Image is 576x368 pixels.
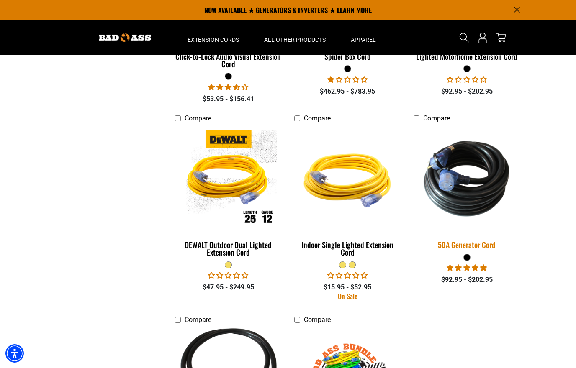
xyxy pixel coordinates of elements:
span: Extension Cords [188,36,239,43]
span: Compare [423,114,450,122]
span: Compare [304,114,331,122]
span: 1.00 stars [327,76,368,84]
summary: Search [458,31,471,44]
span: Compare [185,316,211,324]
a: cart [494,33,508,43]
span: 0.00 stars [447,76,487,84]
summary: All Other Products [252,20,338,55]
div: $15.95 - $52.95 [294,282,401,292]
div: DEWALT Outdoor Dual Lighted Extension Cord [175,241,282,256]
div: $462.95 - $783.95 [294,87,401,97]
a: 50A Generator Cord 50A Generator Cord [414,126,520,253]
span: Compare [304,316,331,324]
div: $92.95 - $202.95 [414,275,520,285]
a: DEWALT Outdoor Dual Lighted Extension Cord DEWALT Outdoor Dual Lighted Extension Cord [175,126,282,261]
span: 3.50 stars [208,83,248,91]
div: $92.95 - $202.95 [414,87,520,97]
div: Indoor Single Lighted Extension Cord [294,241,401,256]
span: 5.00 stars [447,264,487,272]
div: $53.95 - $156.41 [175,94,282,104]
div: On Sale [294,293,401,299]
span: Apparel [351,36,376,43]
a: Open this option [476,20,489,55]
img: 50A Generator Cord [408,125,525,232]
summary: Extension Cords [175,20,252,55]
div: Click-to-Lock Audio Visual Extension Cord [175,53,282,68]
img: Yellow [295,130,400,227]
img: Bad Ass Extension Cords [99,33,151,42]
div: 50A Generator Cord [414,241,520,248]
div: Spider Box Cord [294,53,401,60]
a: Yellow Indoor Single Lighted Extension Cord [294,126,401,261]
summary: Apparel [338,20,388,55]
div: $47.95 - $249.95 [175,282,282,292]
img: DEWALT Outdoor Dual Lighted Extension Cord [176,130,281,227]
span: All Other Products [264,36,326,43]
span: 0.00 stars [327,271,368,279]
div: Lighted Motorhome Extension Cord [414,53,520,60]
span: Compare [185,114,211,122]
div: Accessibility Menu [5,344,24,363]
span: 0.00 stars [208,271,248,279]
